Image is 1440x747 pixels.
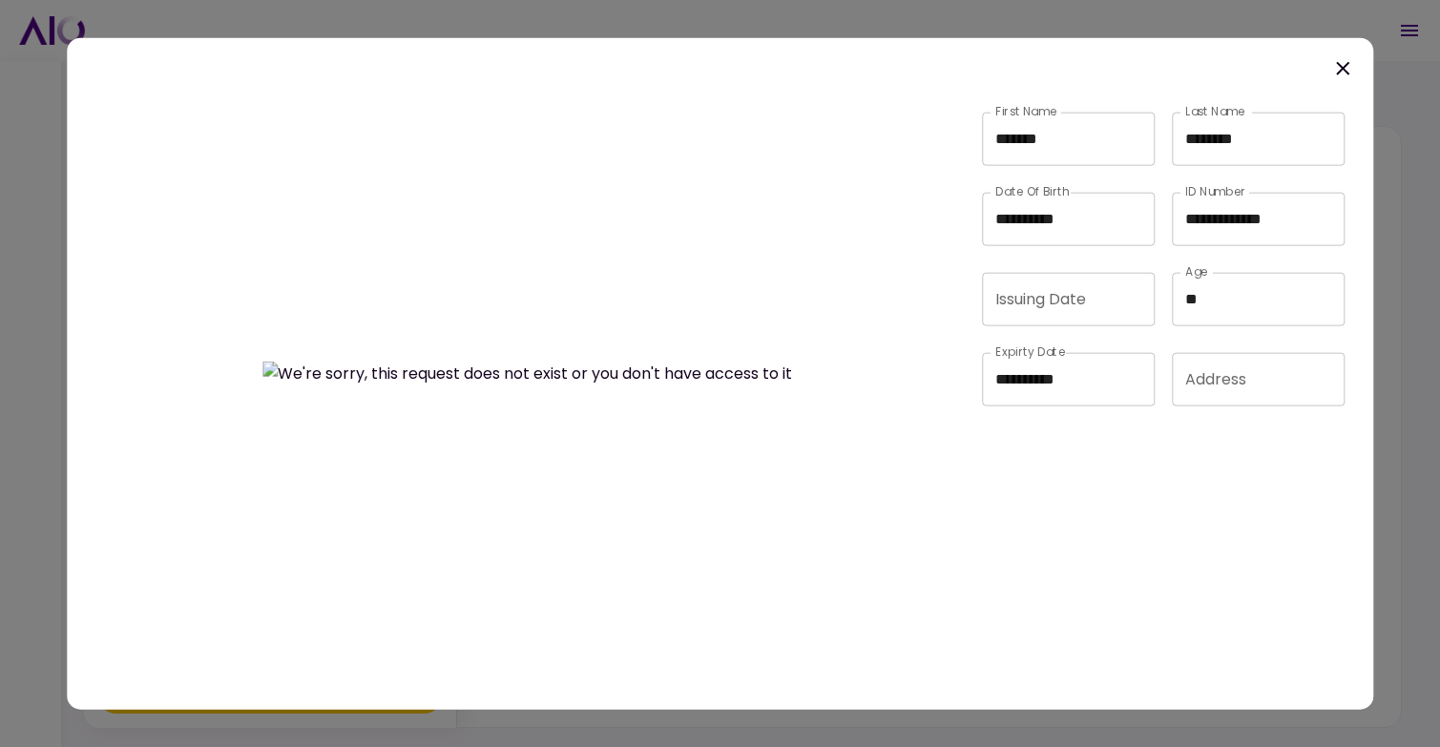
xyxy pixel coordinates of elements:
[1185,183,1245,199] label: ID Number
[1185,263,1207,280] label: Age
[995,343,1065,360] label: Expirty Date
[995,103,1056,119] label: First Name
[1185,103,1244,119] label: Last Name
[262,362,792,385] img: We're sorry, this request does not exist or you don't have access to it
[995,183,1069,199] label: Date Of Birth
